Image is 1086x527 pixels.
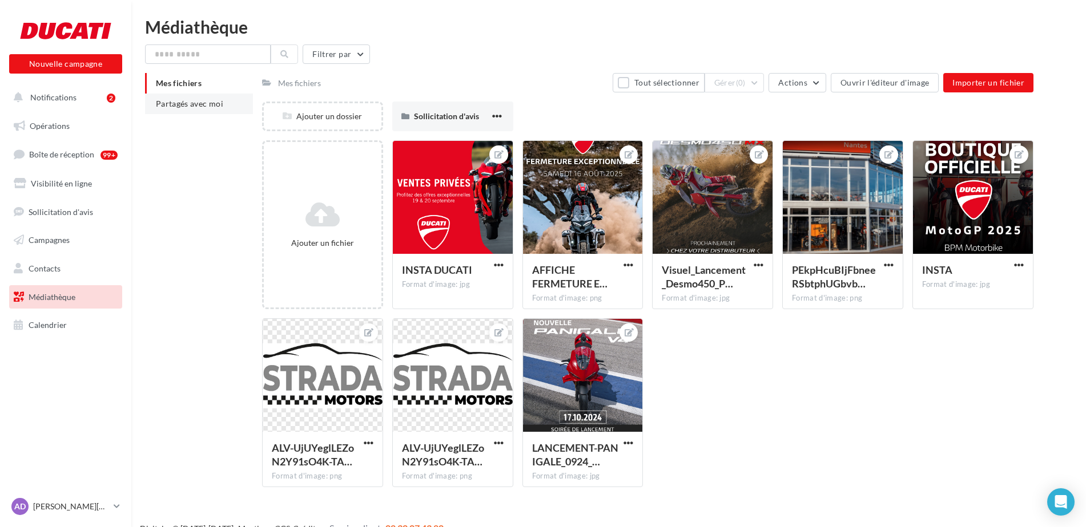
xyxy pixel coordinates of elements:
[107,94,115,103] div: 2
[736,78,746,87] span: (0)
[402,263,472,276] span: INSTA DUCATI
[952,78,1024,87] span: Importer un fichier
[29,206,93,216] span: Sollicitation d'avis
[7,228,124,252] a: Campagnes
[7,313,124,337] a: Calendrier
[7,285,124,309] a: Médiathèque
[922,279,1024,290] div: Format d'image: jpg
[7,257,124,281] a: Contacts
[30,121,70,131] span: Opérations
[7,142,124,167] a: Boîte de réception99+
[769,73,826,92] button: Actions
[414,111,479,121] span: Sollicitation d'avis
[532,263,608,290] span: AFFICHE FERMETURE ESTIVALE
[264,111,381,122] div: Ajouter un dossier
[1047,488,1075,516] div: Open Intercom Messenger
[272,441,354,468] span: ALV-UjUYeglLEZoN2Y91sO4K-TAc3gEJp27cVGQgMsNbaH5Hna3GhK80
[33,501,109,512] p: [PERSON_NAME][DEMOGRAPHIC_DATA]
[29,320,67,330] span: Calendrier
[100,151,118,160] div: 99+
[831,73,939,92] button: Ouvrir l'éditeur d'image
[705,73,765,92] button: Gérer(0)
[792,293,894,303] div: Format d'image: png
[532,471,634,481] div: Format d'image: jpg
[778,78,807,87] span: Actions
[9,496,122,517] a: AD [PERSON_NAME][DEMOGRAPHIC_DATA]
[922,263,952,276] span: INSTA
[145,18,1072,35] div: Médiathèque
[7,114,124,138] a: Opérations
[29,235,70,245] span: Campagnes
[7,86,120,110] button: Notifications 2
[662,263,746,290] span: Visuel_Lancement_Desmo450_Post_V1
[278,78,321,89] div: Mes fichiers
[29,263,61,273] span: Contacts
[7,172,124,196] a: Visibilité en ligne
[14,501,26,512] span: AD
[532,441,618,468] span: LANCEMENT-PANIGALE_0924_POST_1080x1080 NANTES
[402,441,484,468] span: ALV-UjUYeglLEZoN2Y91sO4K-TAc3gEJp27cVGQgMsNbaH5Hna3GhK80
[9,54,122,74] button: Nouvelle campagne
[272,471,373,481] div: Format d'image: png
[402,471,504,481] div: Format d'image: png
[7,200,124,224] a: Sollicitation d'avis
[532,293,634,303] div: Format d'image: png
[156,78,202,88] span: Mes fichiers
[29,149,94,159] span: Boîte de réception
[268,237,377,249] div: Ajouter un fichier
[943,73,1033,92] button: Importer un fichier
[303,44,370,64] button: Filtrer par
[31,179,92,188] span: Visibilité en ligne
[402,279,504,290] div: Format d'image: jpg
[156,99,223,108] span: Partagés avec moi
[29,292,75,302] span: Médiathèque
[662,293,763,303] div: Format d'image: jpg
[613,73,704,92] button: Tout sélectionner
[30,92,77,102] span: Notifications
[792,263,876,290] span: PEkpHcuBIjFbneeRSbtphUGbvb4LflijueyY7q4mgnO0gyypNzwlUApNmIKT-czDQilJo1vM67RiqB_UqA=s0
